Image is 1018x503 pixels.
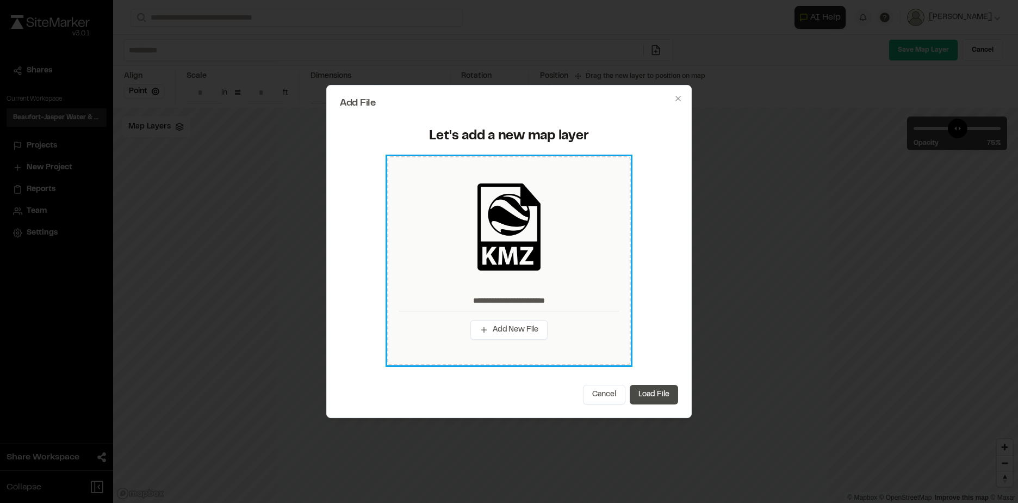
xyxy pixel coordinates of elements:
div: Let's add a new map layer [346,128,672,145]
button: Add New File [470,320,548,340]
button: Cancel [583,385,625,404]
button: Load File [630,385,678,404]
h2: Add File [340,99,678,108]
img: kmz_black_icon.png [465,183,553,271]
div: Add New File [387,156,631,365]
